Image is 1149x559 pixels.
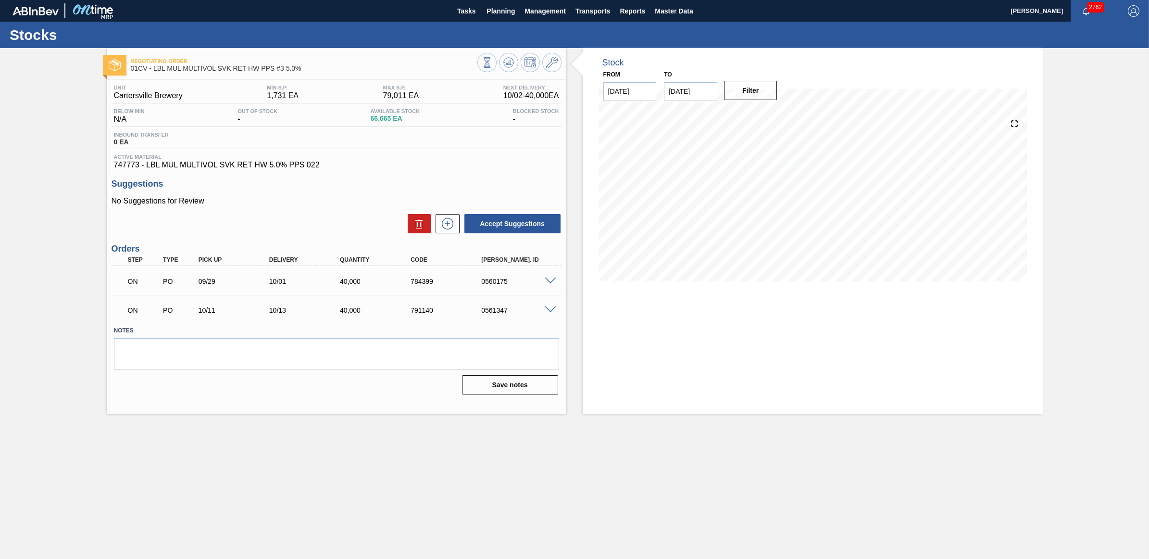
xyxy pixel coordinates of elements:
div: 0560175 [479,278,559,285]
div: 10/01/2025 [267,278,347,285]
span: Active Material [114,154,559,160]
div: 40,000 [337,278,418,285]
div: Quantity [337,256,418,263]
span: Negotiating Order [131,58,477,64]
input: mm/dd/yyyy [664,82,717,101]
div: Code [408,256,488,263]
div: New suggestion [431,214,460,233]
div: [PERSON_NAME]. ID [479,256,559,263]
img: Ícone [109,59,121,71]
div: - [511,108,562,124]
div: Purchase order [161,306,199,314]
label: to [664,71,672,78]
span: 10/02 - 40,000 EA [503,91,559,100]
button: Accept Suggestions [464,214,561,233]
p: ON [128,306,161,314]
div: Pick up [196,256,276,263]
div: 10/13/2025 [267,306,347,314]
div: Negotiating Order [125,300,163,321]
div: N/A [112,108,147,124]
span: Inbound Transfer [114,132,169,138]
span: Tasks [456,5,477,17]
div: 0561347 [479,306,559,314]
span: 2762 [1087,2,1104,13]
span: Blocked Stock [513,108,559,114]
span: 79,011 EA [383,91,419,100]
span: Unit [114,85,183,90]
div: 791140 [408,306,488,314]
span: Below Min [114,108,145,114]
h3: Orders [112,244,562,254]
div: Delete Suggestions [403,214,431,233]
label: Notes [114,324,559,338]
span: 01CV - LBL MUL MULTIVOL SVK RET HW PPS #3 5.0% [131,65,477,72]
button: Stocks Overview [477,53,497,72]
p: No Suggestions for Review [112,197,562,205]
div: Type [161,256,199,263]
span: 66,665 EA [371,115,420,122]
h3: Suggestions [112,179,562,189]
img: Logout [1128,5,1139,17]
span: Available Stock [371,108,420,114]
div: Accept Suggestions [460,213,562,234]
p: ON [128,278,161,285]
div: 10/11/2025 [196,306,276,314]
div: Step [125,256,163,263]
div: Stock [602,58,624,68]
div: 40,000 [337,306,418,314]
div: 784399 [408,278,488,285]
button: Notifications [1071,4,1101,18]
span: Out Of Stock [237,108,277,114]
button: Filter [724,81,777,100]
div: Delivery [267,256,347,263]
div: Negotiating Order [125,271,163,292]
span: Management [525,5,566,17]
span: 1,731 EA [267,91,299,100]
span: Transports [575,5,610,17]
div: 09/29/2025 [196,278,276,285]
span: Master Data [655,5,693,17]
span: Cartersville Brewery [114,91,183,100]
span: 0 EA [114,139,169,146]
button: Go to Master Data / General [542,53,562,72]
label: From [603,71,620,78]
span: Planning [487,5,515,17]
button: Schedule Inventory [521,53,540,72]
button: Save notes [462,375,558,394]
input: mm/dd/yyyy [603,82,657,101]
span: MAX S.P. [383,85,419,90]
div: Purchase order [161,278,199,285]
span: 747773 - LBL MUL MULTIVOL SVK RET HW 5.0% PPS 022 [114,161,559,169]
h1: Stocks [10,29,180,40]
span: Reports [620,5,645,17]
div: - [235,108,280,124]
button: Update Chart [499,53,518,72]
span: MIN S.P. [267,85,299,90]
span: Next Delivery [503,85,559,90]
img: TNhmsLtSVTkK8tSr43FrP2fwEKptu5GPRR3wAAAABJRU5ErkJggg== [12,7,59,15]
